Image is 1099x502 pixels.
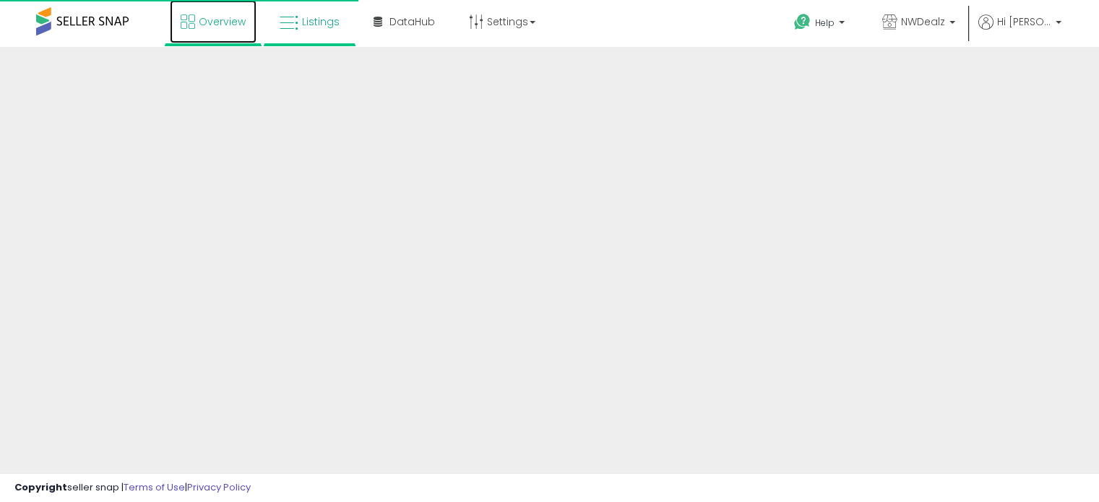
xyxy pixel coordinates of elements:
strong: Copyright [14,480,67,494]
a: Terms of Use [124,480,185,494]
span: Overview [199,14,246,29]
span: NWDealz [901,14,945,29]
a: Hi [PERSON_NAME] [978,14,1061,47]
span: Help [815,17,835,29]
span: Listings [302,14,340,29]
a: Help [783,2,859,47]
span: DataHub [389,14,435,29]
i: Get Help [793,13,811,31]
div: seller snap | | [14,481,251,495]
span: Hi [PERSON_NAME] [997,14,1051,29]
a: Privacy Policy [187,480,251,494]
